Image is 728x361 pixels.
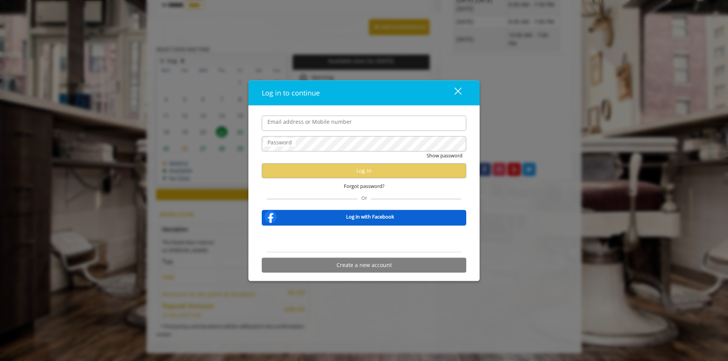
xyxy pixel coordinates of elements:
iframe: Sign in with Google Button [325,230,403,247]
b: Log in with Facebook [346,213,394,221]
label: Password [264,138,296,146]
input: Password [262,136,466,151]
span: Forgot password? [344,182,385,190]
label: Email address or Mobile number [264,117,356,126]
input: Email address or Mobile number [262,115,466,131]
button: Show password [427,151,462,159]
span: Or [358,194,371,201]
button: close dialog [440,85,466,100]
img: facebook-logo [263,209,278,224]
div: close dialog [446,87,461,99]
button: Log in [262,163,466,178]
span: Log in to continue [262,88,320,97]
button: Create a new account [262,257,466,272]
